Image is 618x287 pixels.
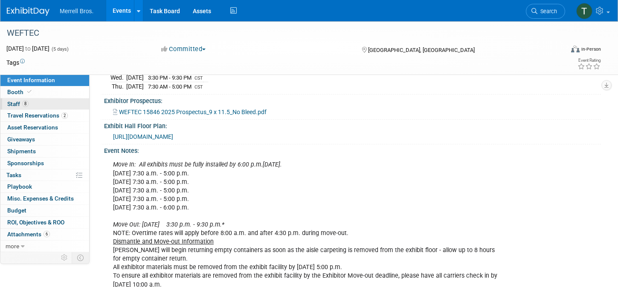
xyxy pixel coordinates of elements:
[104,95,601,105] div: Exhibitor Prospectus:
[7,7,49,16] img: ExhibitDay
[7,160,44,166] span: Sponsorships
[0,75,89,86] a: Event Information
[0,241,89,252] a: more
[0,122,89,133] a: Asset Reservations
[368,47,475,53] span: [GEOGRAPHIC_DATA], [GEOGRAPHIC_DATA]
[6,58,25,67] td: Tags
[113,133,173,140] a: [URL][DOMAIN_NAME]
[571,46,580,52] img: Format-Inperson.png
[104,144,601,155] div: Event Notes:
[6,45,49,52] span: [DATE] [DATE]
[57,252,72,263] td: Personalize Event Tab Strip
[72,252,90,263] td: Toggle Event Tabs
[7,183,32,190] span: Playbook
[22,100,29,107] span: 8
[60,8,93,14] span: Merrell Bros.
[0,229,89,240] a: Attachments6
[7,100,29,107] span: Staff
[0,205,89,216] a: Budget
[119,109,267,115] span: WEFTEC 15846 2025 Prospectus_9 x 11.5_No Bleed.pdf
[113,161,282,168] i: Move In: All exhibits must be fully installed by 6:00 p.m.[DATE].
[113,238,214,245] u: Dismantle and Move-out Information
[113,221,224,228] i: Move Out: [DATE] 3:30 p.m. - 9:30 p.m.*
[24,45,32,52] span: to
[0,158,89,169] a: Sponsorships
[7,124,58,131] span: Asset Reservations
[513,44,601,57] div: Event Format
[0,86,89,98] a: Booth
[7,89,33,95] span: Booth
[0,169,89,181] a: Tasks
[526,4,565,19] a: Search
[0,146,89,157] a: Shipments
[110,73,126,82] td: Wed.
[0,193,89,204] a: Misc. Expenses & Credits
[7,231,50,238] span: Attachments
[0,134,89,145] a: Giveaways
[148,75,191,81] span: 3:30 PM - 9:30 PM
[4,26,550,41] div: WEFTEC
[577,58,601,63] div: Event Rating
[44,231,50,237] span: 6
[7,207,26,214] span: Budget
[7,112,68,119] span: Travel Reservations
[126,82,144,91] td: [DATE]
[0,181,89,192] a: Playbook
[7,148,36,155] span: Shipments
[113,109,267,115] a: WEFTEC 15846 2025 Prospectus_9 x 11.5_No Bleed.pdf
[148,83,191,90] span: 7:30 AM - 5:00 PM
[0,98,89,110] a: Staff8
[27,89,32,94] i: Booth reservation complete
[581,46,601,52] div: In-Person
[7,219,64,226] span: ROI, Objectives & ROO
[0,217,89,228] a: ROI, Objectives & ROO
[194,84,203,90] span: CST
[7,195,74,202] span: Misc. Expenses & Credits
[126,73,144,82] td: [DATE]
[158,45,209,54] button: Committed
[537,8,557,14] span: Search
[0,110,89,121] a: Travel Reservations2
[104,120,601,130] div: Exhibit Hall Floor Plan:
[51,46,69,52] span: (5 days)
[194,75,203,81] span: CST
[576,3,592,19] img: Theresa Lucas
[7,77,55,83] span: Event Information
[6,172,21,178] span: Tasks
[7,136,35,143] span: Giveaways
[6,243,19,250] span: more
[61,112,68,119] span: 2
[110,82,126,91] td: Thu.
